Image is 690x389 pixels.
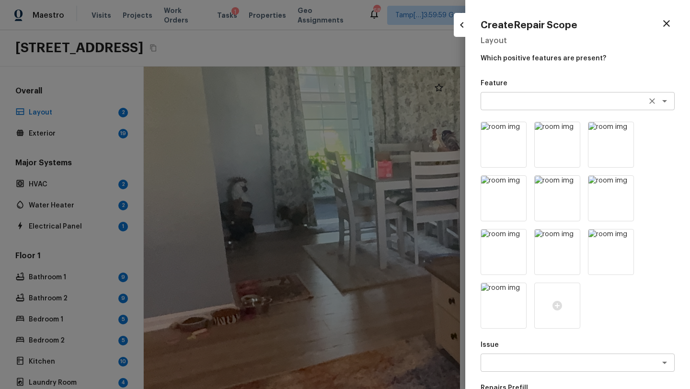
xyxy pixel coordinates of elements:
[481,229,526,275] img: room img
[588,176,633,221] img: room img
[481,35,675,46] h5: Layout
[481,79,675,88] p: Feature
[658,94,671,108] button: Open
[535,176,580,221] img: room img
[481,122,526,167] img: room img
[481,340,675,350] p: Issue
[535,229,580,275] img: room img
[481,176,526,221] img: room img
[481,50,675,63] p: Which positive features are present?
[481,283,526,328] img: room img
[645,94,659,108] button: Clear
[658,356,671,369] button: Open
[588,122,633,167] img: room img
[535,122,580,167] img: room img
[481,19,577,32] h4: Create Repair Scope
[588,229,633,275] img: room img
